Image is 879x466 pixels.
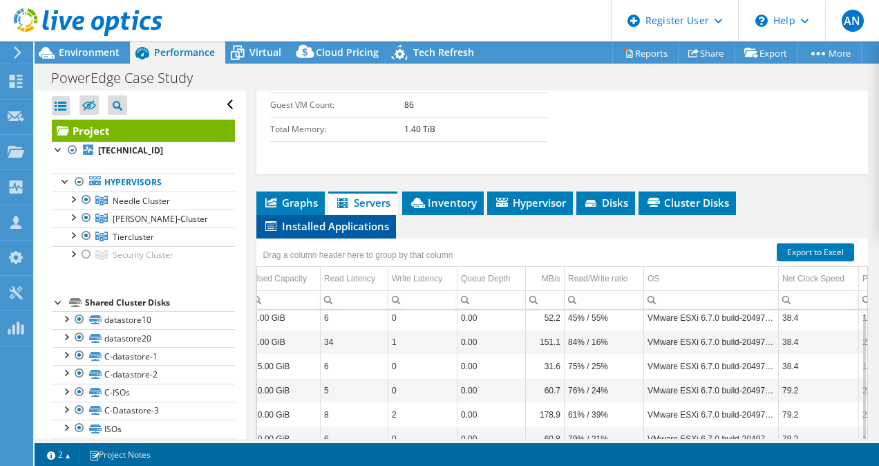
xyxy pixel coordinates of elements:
span: Cluster Disks [645,196,729,209]
a: Project Notes [79,446,160,463]
a: Needle Cluster [52,192,235,209]
td: Column Used Capacity, Value 60.00 GiB [249,427,321,451]
td: Read Latency Column [321,267,388,291]
td: MB/s Column [526,267,565,291]
a: Security Cluster [52,246,235,264]
a: 2 [37,446,80,463]
td: Column Used Capacity, Value 60.00 GiB [249,378,321,402]
td: Column MB/s, Value 31.6 [526,354,565,378]
td: Column Queue Depth, Value 0.00 [457,402,526,427]
td: Column MB/s, Filter cell [526,290,565,309]
a: C-ISOs [52,384,235,402]
td: Column Read Latency, Value 8 [321,402,388,427]
div: Net Clock Speed [782,270,844,287]
td: Column OS, Filter cell [644,290,779,309]
span: Servers [335,196,390,209]
div: Drag a column header here to group by that column [260,245,457,265]
b: [TECHNICAL_ID] [98,145,163,156]
a: Reports [612,42,679,64]
td: Column OS, Value VMware ESXi 6.7.0 build-20497097 [644,354,779,378]
td: Column Queue Depth, Value 0.00 [457,378,526,402]
td: Column Net Clock Speed, Value 79.2 [779,427,859,451]
td: Column Write Latency, Value 0 [388,354,457,378]
a: Project [52,120,235,142]
td: Column Read/Write ratio, Value 75% / 25% [565,354,644,378]
td: Column Read/Write ratio, Value 79% / 21% [565,427,644,451]
span: Hypervisor [494,196,566,209]
td: Column Used Capacity, Filter cell [249,290,321,309]
a: ISOs [52,420,235,438]
a: C-datastore-2 [52,365,235,383]
a: Export to Excel [777,243,854,261]
span: Security Cluster [113,249,173,261]
a: C-datastore-1 [52,347,235,365]
svg: \n [755,15,768,27]
td: Column Used Capacity, Value 7.00 GiB [249,306,321,330]
td: Column Read Latency, Value 34 [321,330,388,354]
td: Column Read Latency, Value 6 [321,354,388,378]
span: Disks [583,196,628,209]
div: Read Latency [324,270,375,287]
td: Column Queue Depth, Value 0.00 [457,330,526,354]
td: Column Write Latency, Value 0 [388,306,457,330]
a: datastore10 [52,311,235,329]
td: Column OS, Value VMware ESXi 6.7.0 build-20497097 [644,306,779,330]
td: Column Write Latency, Value 2 [388,402,457,427]
td: Column MB/s, Value 52.2 [526,306,565,330]
div: Read/Write ratio [568,270,627,287]
div: Used Capacity [253,270,307,287]
td: Column Read Latency, Value 6 [321,306,388,330]
span: Inventory [409,196,477,209]
td: Column OS, Value VMware ESXi 6.7.0 build-20497097 [644,330,779,354]
td: Column Write Latency, Value 0 [388,378,457,402]
td: Column MB/s, Value 151.1 [526,330,565,354]
span: Needle Cluster [113,195,170,207]
span: Performance [154,46,215,59]
td: Column Net Clock Speed, Filter cell [779,290,859,309]
td: Column Queue Depth, Value 0.00 [457,306,526,330]
a: Datastore-10 [52,438,235,456]
h1: PowerEdge Case Study [45,71,214,86]
td: Read/Write ratio Column [565,267,644,291]
td: Column Read/Write ratio, Value 45% / 55% [565,306,644,330]
a: C-Datastore-3 [52,402,235,420]
a: [TECHNICAL_ID] [52,142,235,160]
a: Tiercluster [52,227,235,245]
td: Column Net Clock Speed, Value 79.2 [779,378,859,402]
td: Column OS, Value VMware ESXi 6.7.0 build-20497097 [644,427,779,451]
span: AN [842,10,864,32]
td: Column Net Clock Speed, Value 38.4 [779,306,859,330]
a: datastore20 [52,329,235,347]
td: Column Write Latency, Filter cell [388,290,457,309]
td: Column OS, Value VMware ESXi 6.7.0 build-20497097 [644,402,779,427]
a: More [797,42,862,64]
td: Used Capacity Column [249,267,321,291]
td: Column MB/s, Value 60.7 [526,378,565,402]
td: Total Memory: [270,117,404,141]
td: Column Used Capacity, Value 15.00 GiB [249,354,321,378]
td: Column Queue Depth, Value 0.00 [457,427,526,451]
td: Column Queue Depth, Value 0.00 [457,354,526,378]
a: Hypervisors [52,174,235,192]
td: Column Read/Write ratio, Value 76% / 24% [565,378,644,402]
td: Write Latency Column [388,267,457,291]
span: Environment [59,46,120,59]
td: Column Read Latency, Value 6 [321,427,388,451]
td: Column Queue Depth, Filter cell [457,290,526,309]
td: Column MB/s, Value 178.9 [526,402,565,427]
b: 86 [404,99,414,111]
b: 1.40 TiB [404,123,435,135]
td: Net Clock Speed Column [779,267,859,291]
td: Column OS, Value VMware ESXi 6.7.0 build-20497097 [644,378,779,402]
div: Queue Depth [461,270,510,287]
div: Shared Cluster Disks [85,295,235,311]
td: Column Net Clock Speed, Value 79.2 [779,402,859,427]
td: Column Used Capacity, Value 60.00 GiB [249,402,321,427]
div: Write Latency [392,270,442,287]
td: Column Read/Write ratio, Filter cell [565,290,644,309]
td: Column Net Clock Speed, Value 38.4 [779,330,859,354]
td: Column Read/Write ratio, Value 61% / 39% [565,402,644,427]
td: Guest VM Count: [270,93,404,117]
td: Column Net Clock Speed, Value 38.4 [779,354,859,378]
a: Export [734,42,798,64]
